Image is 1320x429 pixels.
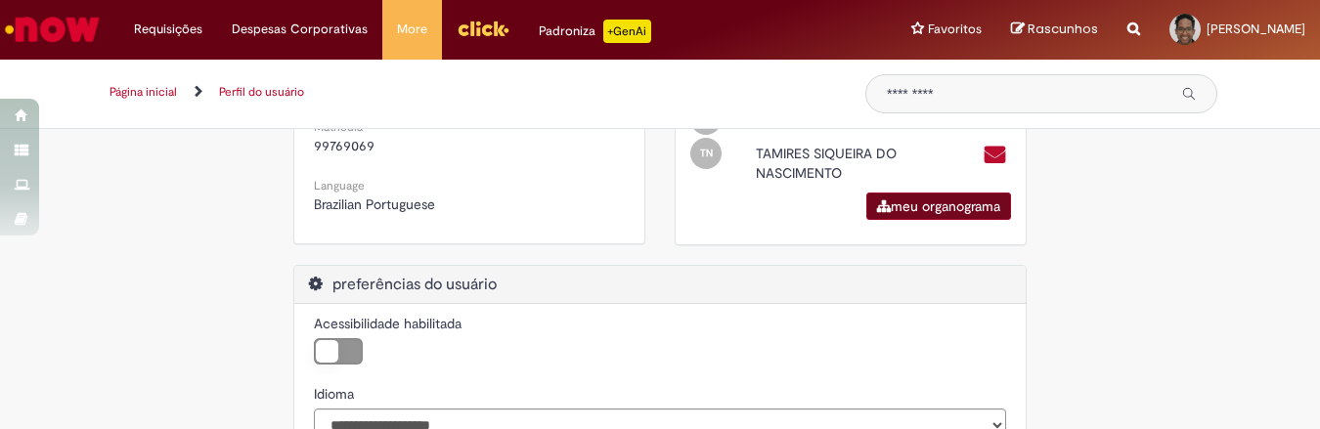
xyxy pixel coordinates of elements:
div: Padroniza [539,20,651,43]
a: Rascunhos [1011,21,1098,39]
span: Despesas Corporativas [232,20,368,39]
a: Enviar um e-mail para BRBRA078383@ambev.com.br [983,144,1007,166]
div: TAMIRES SIQUEIRA DO NASCIMENTO [741,144,938,183]
label: Idioma [314,384,354,404]
h2: preferências do usuário [309,276,1011,294]
img: click_logo_yellow_360x200.png [457,14,509,43]
span: [PERSON_NAME] [1207,21,1305,37]
label: Acessibilidade habilitada [314,314,462,333]
a: meu organograma [866,193,1011,220]
small: Language [314,178,365,193]
span: More [397,20,427,39]
p: +GenAi [603,20,651,43]
ul: Trilhas de página [103,74,836,110]
div: Open Profile: TAMIRES SIQUEIRA DO NASCIMENTO [676,135,939,183]
span: Requisições [134,20,202,39]
img: ServiceNow [2,10,103,49]
span: Brazilian Portuguese [314,195,435,213]
span: Favoritos [928,20,982,39]
a: Página inicial [110,84,177,100]
a: Perfil do usuário [219,84,304,100]
span: Rascunhos [1028,20,1098,38]
span: 99769069 [314,137,374,154]
span: TN [700,147,713,159]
